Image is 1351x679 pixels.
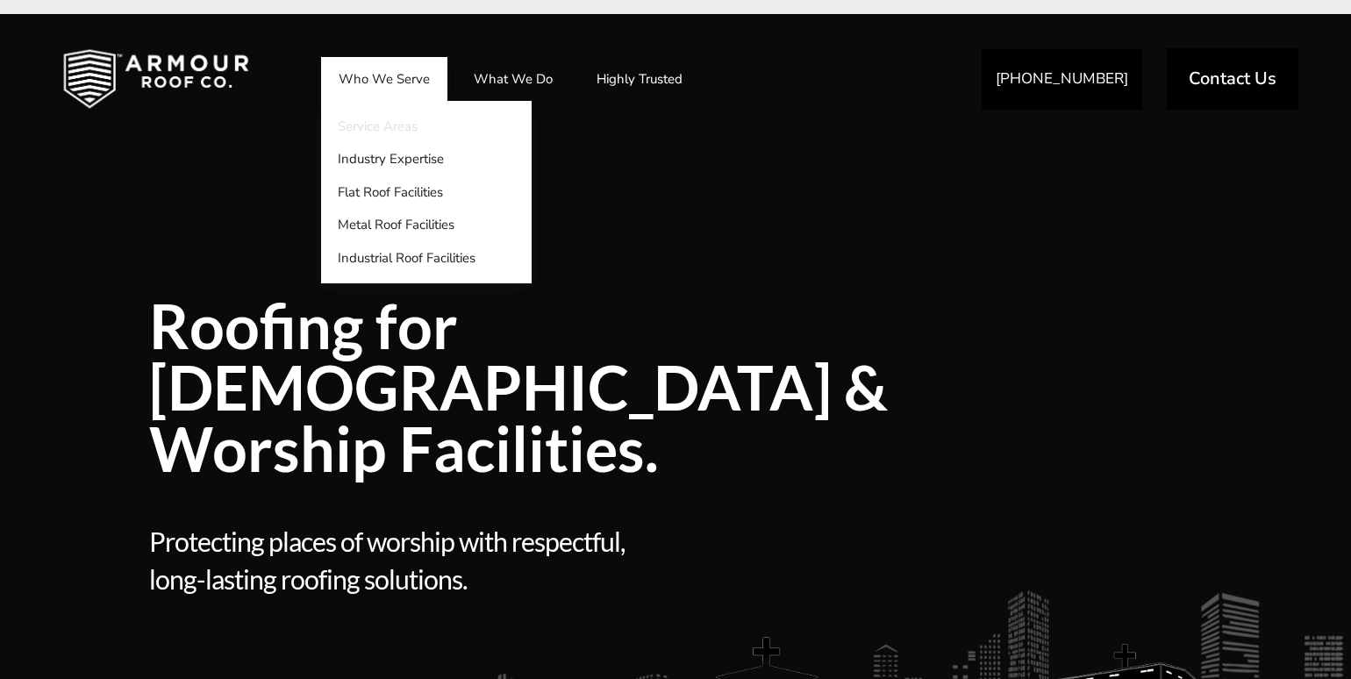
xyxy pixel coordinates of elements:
[321,241,532,275] a: Industrial Roof Facilities
[321,110,532,143] a: Service Areas
[321,143,532,176] a: Industry Expertise
[1167,48,1298,110] a: Contact Us
[321,175,532,209] a: Flat Roof Facilities
[579,57,700,101] a: Highly Trusted
[1189,70,1276,88] span: Contact Us
[35,35,277,123] img: Industrial and Commercial Roofing Company | Armour Roof Co.
[149,295,930,479] span: Roofing for [DEMOGRAPHIC_DATA] & Worship Facilities.
[321,57,447,101] a: Who We Serve
[321,209,532,242] a: Metal Roof Facilities
[456,57,570,101] a: What We Do
[149,523,669,597] span: Protecting places of worship with respectful, long-lasting roofing solutions.
[982,49,1142,110] a: [PHONE_NUMBER]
